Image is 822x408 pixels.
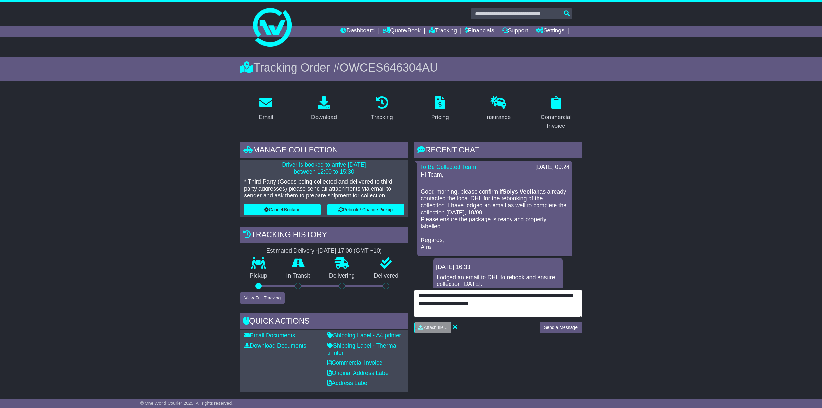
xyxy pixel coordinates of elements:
[465,26,494,37] a: Financials
[240,227,408,244] div: Tracking history
[240,313,408,331] div: Quick Actions
[327,380,369,386] a: Address Label
[319,273,364,280] p: Delivering
[534,113,578,130] div: Commercial Invoice
[530,94,582,133] a: Commercial Invoice
[429,26,457,37] a: Tracking
[485,113,511,122] div: Insurance
[318,247,382,255] div: [DATE] 17:00 (GMT +10)
[327,332,401,339] a: Shipping Label - A4 printer
[427,94,453,124] a: Pricing
[536,26,564,37] a: Settings
[481,94,515,124] a: Insurance
[421,171,569,185] p: Hi Team,
[503,188,536,195] strong: Solys Veolia
[240,142,408,160] div: Manage collection
[421,188,569,251] p: Good morning, please confirm if has already contacted the local DHL for the rebooking of the coll...
[244,178,404,199] p: * Third Party (Goods being collected and delivered to third party addresses) please send all atta...
[327,360,382,366] a: Commercial Invoice
[340,26,375,37] a: Dashboard
[244,343,306,349] a: Download Documents
[371,113,393,122] div: Tracking
[535,164,570,171] div: [DATE] 09:24
[327,343,398,356] a: Shipping Label - Thermal printer
[244,204,321,215] button: Cancel Booking
[255,94,277,124] a: Email
[540,322,582,333] button: Send a Message
[240,273,277,280] p: Pickup
[244,332,295,339] a: Email Documents
[364,273,408,280] p: Delivered
[277,273,320,280] p: In Transit
[437,274,559,302] p: Lodged an email to DHL to rebook and ensure collection [DATE]. -Aira
[367,94,397,124] a: Tracking
[240,247,408,255] div: Estimated Delivery -
[244,161,404,175] p: Driver is booked to arrive [DATE] between 12:00 to 15:30
[431,113,449,122] div: Pricing
[327,204,404,215] button: Rebook / Change Pickup
[420,164,476,170] a: To Be Collected Team
[311,113,337,122] div: Download
[240,61,582,74] div: Tracking Order #
[140,401,233,406] span: © One World Courier 2025. All rights reserved.
[327,370,390,376] a: Original Address Label
[436,264,560,271] div: [DATE] 16:33
[240,292,285,304] button: View Full Tracking
[414,142,582,160] div: RECENT CHAT
[383,26,421,37] a: Quote/Book
[502,26,528,37] a: Support
[340,61,438,74] span: OWCES646304AU
[307,94,341,124] a: Download
[259,113,273,122] div: Email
